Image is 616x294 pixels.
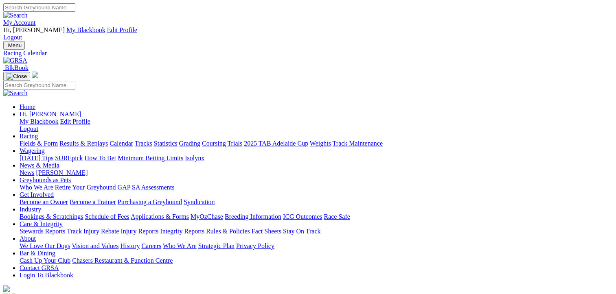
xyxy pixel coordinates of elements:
a: Minimum Betting Limits [118,155,183,161]
a: Login To Blackbook [20,272,73,279]
img: GRSA [3,57,27,64]
img: Search [3,89,28,97]
a: SUREpick [55,155,83,161]
a: Become a Trainer [70,198,116,205]
a: Logout [20,125,38,132]
a: BlkBook [3,64,28,71]
a: Integrity Reports [160,228,204,235]
input: Search [3,81,75,89]
a: Tracks [135,140,152,147]
a: Who We Are [163,242,197,249]
div: My Account [3,26,613,41]
a: Purchasing a Greyhound [118,198,182,205]
a: Isolynx [185,155,204,161]
a: Retire Your Greyhound [55,184,116,191]
span: BlkBook [5,64,28,71]
a: Applications & Forms [131,213,189,220]
input: Search [3,3,75,12]
a: Edit Profile [107,26,137,33]
img: logo-grsa-white.png [32,72,38,78]
a: Track Maintenance [333,140,383,147]
button: Toggle navigation [3,72,30,81]
button: Toggle navigation [3,41,25,50]
a: News [20,169,34,176]
a: Hi, [PERSON_NAME] [20,111,83,118]
div: Wagering [20,155,613,162]
a: About [20,235,36,242]
a: [DATE] Tips [20,155,53,161]
a: Grading [179,140,200,147]
a: My Blackbook [66,26,105,33]
a: My Blackbook [20,118,59,125]
a: Vision and Values [72,242,118,249]
a: Bar & Dining [20,250,55,257]
a: Privacy Policy [236,242,274,249]
a: Fact Sheets [252,228,281,235]
a: Weights [310,140,331,147]
a: My Account [3,19,36,26]
a: Injury Reports [121,228,158,235]
a: We Love Our Dogs [20,242,70,249]
a: Contact GRSA [20,264,59,271]
a: Breeding Information [225,213,281,220]
div: Industry [20,213,613,220]
div: About [20,242,613,250]
div: Hi, [PERSON_NAME] [20,118,613,133]
div: Care & Integrity [20,228,613,235]
span: Hi, [PERSON_NAME] [3,26,65,33]
a: Strategic Plan [198,242,235,249]
a: Calendar [110,140,133,147]
a: Syndication [184,198,215,205]
div: Greyhounds as Pets [20,184,613,191]
a: Fields & Form [20,140,58,147]
a: 2025 TAB Adelaide Cup [244,140,308,147]
a: Trials [227,140,242,147]
a: Rules & Policies [206,228,250,235]
a: Who We Are [20,184,53,191]
a: News & Media [20,162,59,169]
a: Home [20,103,35,110]
a: Results & Replays [59,140,108,147]
span: Hi, [PERSON_NAME] [20,111,81,118]
div: News & Media [20,169,613,176]
a: Chasers Restaurant & Function Centre [72,257,173,264]
div: Get Involved [20,198,613,206]
div: Bar & Dining [20,257,613,264]
div: Racing [20,140,613,147]
a: Care & Integrity [20,220,63,227]
a: Coursing [202,140,226,147]
a: Stewards Reports [20,228,65,235]
a: Race Safe [324,213,350,220]
a: Logout [3,34,22,41]
span: Menu [8,42,22,48]
img: logo-grsa-white.png [3,285,10,292]
img: Search [3,12,28,19]
a: Track Injury Rebate [67,228,119,235]
a: Bookings & Scratchings [20,213,83,220]
a: GAP SA Assessments [118,184,175,191]
a: Statistics [154,140,178,147]
a: How To Bet [85,155,116,161]
a: Industry [20,206,41,213]
a: [PERSON_NAME] [36,169,88,176]
a: History [120,242,140,249]
a: Racing [20,133,38,139]
img: Close [7,73,27,80]
a: Edit Profile [60,118,90,125]
a: Stay On Track [283,228,320,235]
a: Schedule of Fees [85,213,129,220]
a: ICG Outcomes [283,213,322,220]
a: Become an Owner [20,198,68,205]
a: Greyhounds as Pets [20,176,71,183]
a: Cash Up Your Club [20,257,70,264]
a: MyOzChase [191,213,223,220]
a: Get Involved [20,191,54,198]
a: Careers [141,242,161,249]
a: Racing Calendar [3,50,613,57]
a: Wagering [20,147,45,154]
